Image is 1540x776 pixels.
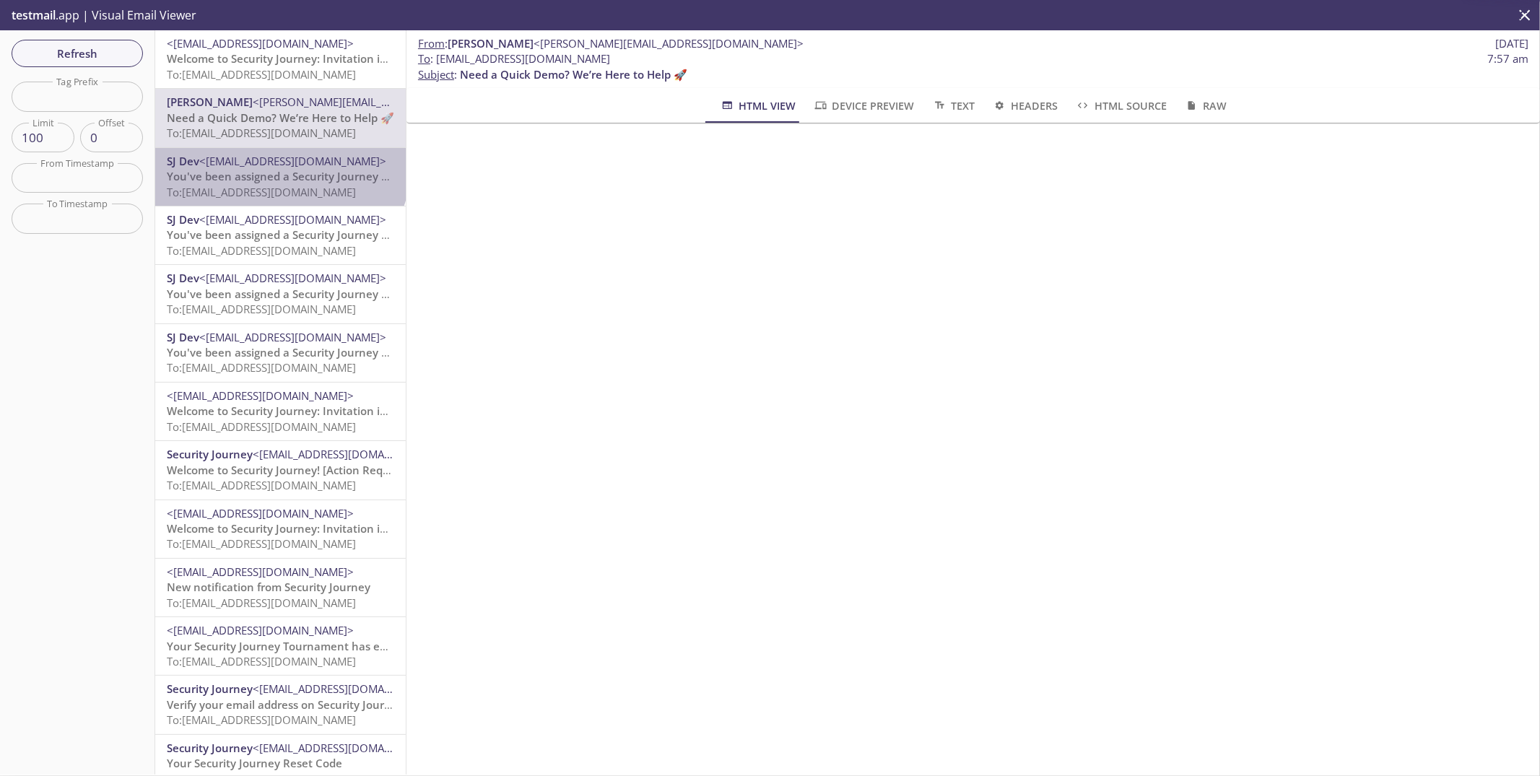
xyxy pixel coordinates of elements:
[992,97,1058,115] span: Headers
[167,681,253,696] span: Security Journey
[167,302,356,316] span: To: [EMAIL_ADDRESS][DOMAIN_NAME]
[167,639,406,653] span: Your Security Journey Tournament has ended
[534,36,804,51] span: <[PERSON_NAME][EMAIL_ADDRESS][DOMAIN_NAME]>
[720,97,796,115] span: HTML View
[167,154,199,168] span: SJ Dev
[167,521,439,536] span: Welcome to Security Journey: Invitation instructions
[167,95,253,109] span: [PERSON_NAME]
[155,206,406,264] div: SJ Dev<[EMAIL_ADDRESS][DOMAIN_NAME]>You've been assigned a Security Journey Knowledge AssessmentT...
[199,154,386,168] span: <[EMAIL_ADDRESS][DOMAIN_NAME]>
[1487,51,1528,66] span: 7:57 am
[167,654,356,668] span: To: [EMAIL_ADDRESS][DOMAIN_NAME]
[167,741,253,755] span: Security Journey
[155,30,406,88] div: <[EMAIL_ADDRESS][DOMAIN_NAME]>Welcome to Security Journey: Invitation instructionsTo:[EMAIL_ADDRE...
[167,623,354,637] span: <[EMAIL_ADDRESS][DOMAIN_NAME]>
[155,324,406,382] div: SJ Dev<[EMAIL_ADDRESS][DOMAIN_NAME]>You've been assigned a Security Journey Knowledge AssessmentT...
[155,265,406,323] div: SJ Dev<[EMAIL_ADDRESS][DOMAIN_NAME]>You've been assigned a Security Journey Knowledge AssessmentT...
[12,40,143,67] button: Refresh
[418,51,430,66] span: To
[167,596,356,610] span: To: [EMAIL_ADDRESS][DOMAIN_NAME]
[167,212,199,227] span: SJ Dev
[418,36,804,51] span: :
[167,330,199,344] span: SJ Dev
[167,287,504,301] span: You've been assigned a Security Journey Knowledge Assessment
[155,383,406,440] div: <[EMAIL_ADDRESS][DOMAIN_NAME]>Welcome to Security Journey: Invitation instructionsTo:[EMAIL_ADDRE...
[167,564,354,579] span: <[EMAIL_ADDRESS][DOMAIN_NAME]>
[418,51,610,66] span: : [EMAIL_ADDRESS][DOMAIN_NAME]
[167,360,356,375] span: To: [EMAIL_ADDRESS][DOMAIN_NAME]
[167,419,356,434] span: To: [EMAIL_ADDRESS][DOMAIN_NAME]
[167,697,404,712] span: Verify your email address on Security Journey
[167,271,199,285] span: SJ Dev
[155,617,406,675] div: <[EMAIL_ADDRESS][DOMAIN_NAME]>Your Security Journey Tournament has endedTo:[EMAIL_ADDRESS][DOMAIN...
[418,67,454,82] span: Subject
[23,44,131,63] span: Refresh
[167,169,504,183] span: You've been assigned a Security Journey Knowledge Assessment
[155,676,406,733] div: Security Journey<[EMAIL_ADDRESS][DOMAIN_NAME]>Verify your email address on Security JourneyTo:[EM...
[155,500,406,558] div: <[EMAIL_ADDRESS][DOMAIN_NAME]>Welcome to Security Journey: Invitation instructionsTo:[EMAIL_ADDRE...
[167,243,356,258] span: To: [EMAIL_ADDRESS][DOMAIN_NAME]
[167,756,342,770] span: Your Security Journey Reset Code
[155,89,406,147] div: [PERSON_NAME]<[PERSON_NAME][EMAIL_ADDRESS][DOMAIN_NAME]>Need a Quick Demo? We’re Here to Help 🚀To...
[1075,97,1166,115] span: HTML Source
[167,580,370,594] span: New notification from Security Journey
[199,330,386,344] span: <[EMAIL_ADDRESS][DOMAIN_NAME]>
[253,741,440,755] span: <[EMAIL_ADDRESS][DOMAIN_NAME]>
[167,506,354,520] span: <[EMAIL_ADDRESS][DOMAIN_NAME]>
[253,95,523,109] span: <[PERSON_NAME][EMAIL_ADDRESS][DOMAIN_NAME]>
[253,681,440,696] span: <[EMAIL_ADDRESS][DOMAIN_NAME]>
[199,271,386,285] span: <[EMAIL_ADDRESS][DOMAIN_NAME]>
[167,67,356,82] span: To: [EMAIL_ADDRESS][DOMAIN_NAME]
[12,7,56,23] span: testmail
[155,559,406,616] div: <[EMAIL_ADDRESS][DOMAIN_NAME]>New notification from Security JourneyTo:[EMAIL_ADDRESS][DOMAIN_NAME]
[199,212,386,227] span: <[EMAIL_ADDRESS][DOMAIN_NAME]>
[155,148,406,206] div: SJ Dev<[EMAIL_ADDRESS][DOMAIN_NAME]>You've been assigned a Security Journey Knowledge AssessmentT...
[253,447,440,461] span: <[EMAIL_ADDRESS][DOMAIN_NAME]>
[167,536,356,551] span: To: [EMAIL_ADDRESS][DOMAIN_NAME]
[167,478,356,492] span: To: [EMAIL_ADDRESS][DOMAIN_NAME]
[932,97,975,115] span: Text
[167,51,439,66] span: Welcome to Security Journey: Invitation instructions
[167,110,394,125] span: Need a Quick Demo? We’re Here to Help 🚀
[167,36,354,51] span: <[EMAIL_ADDRESS][DOMAIN_NAME]>
[448,36,534,51] span: [PERSON_NAME]
[167,447,253,461] span: Security Journey
[418,36,445,51] span: From
[1495,36,1528,51] span: [DATE]
[1184,97,1227,115] span: Raw
[813,97,914,115] span: Device Preview
[460,67,687,82] span: Need a Quick Demo? We’re Here to Help 🚀
[167,463,414,477] span: Welcome to Security Journey! [Action Required]
[155,441,406,499] div: Security Journey<[EMAIL_ADDRESS][DOMAIN_NAME]>Welcome to Security Journey! [Action Required]To:[E...
[167,404,439,418] span: Welcome to Security Journey: Invitation instructions
[167,388,354,403] span: <[EMAIL_ADDRESS][DOMAIN_NAME]>
[167,712,356,727] span: To: [EMAIL_ADDRESS][DOMAIN_NAME]
[167,345,504,359] span: You've been assigned a Security Journey Knowledge Assessment
[418,51,1528,82] p: :
[167,126,356,140] span: To: [EMAIL_ADDRESS][DOMAIN_NAME]
[167,227,504,242] span: You've been assigned a Security Journey Knowledge Assessment
[167,185,356,199] span: To: [EMAIL_ADDRESS][DOMAIN_NAME]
